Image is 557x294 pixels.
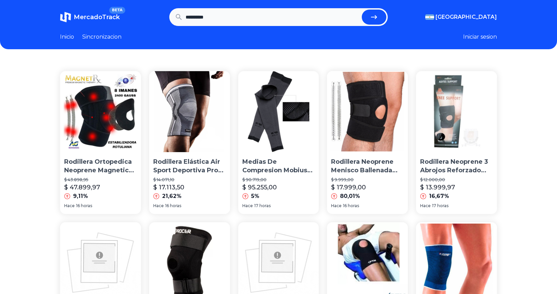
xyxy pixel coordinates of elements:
[109,7,125,14] span: BETA
[331,177,404,183] p: $ 9.999,00
[165,203,181,209] span: 16 horas
[327,71,408,214] a: Rodillera Neoprene Menisco Ballenada Estabilizadores AbiertaRodillera Neoprene Menisco Ballenada ...
[432,203,448,209] span: 17 horas
[420,177,493,183] p: $ 12.000,00
[242,203,253,209] span: Hace
[64,177,137,183] p: $ 43.898,95
[331,203,342,209] span: Hace
[162,192,182,200] p: 21,62%
[429,192,449,200] p: 16,67%
[153,177,226,183] p: $ 14.071,10
[331,183,366,192] p: $ 17.999,00
[425,14,434,20] img: Argentina
[420,203,431,209] span: Hace
[420,183,455,192] p: $ 13.999,97
[60,71,141,152] img: Rodillera Ortopedica Neoprene Magnetica Meniscos Agnovedades
[64,183,100,192] p: $ 47.899,97
[238,71,319,152] img: Medias De Compresion Mobius Rodillera Mx Cross Atv Rp
[242,183,277,192] p: $ 95.255,00
[64,158,137,175] p: Rodillera Ortopedica Neoprene Magnetica Meniscos Agnovedades
[153,158,226,175] p: Rodillera Elástica Air Sport Deportiva Profit Ptm Oficial
[435,13,497,21] span: [GEOGRAPHIC_DATA]
[73,192,88,200] p: 9,11%
[60,33,74,41] a: Inicio
[82,33,122,41] a: Sincronizacion
[340,192,360,200] p: 80,01%
[242,177,315,183] p: $ 90.719,00
[425,13,497,21] button: [GEOGRAPHIC_DATA]
[242,158,315,175] p: Medias De Compresion Mobius Rodillera Mx Cross Atv Rp
[153,203,164,209] span: Hace
[463,33,497,41] button: Iniciar sesion
[331,158,404,175] p: Rodillera Neoprene Menisco Ballenada Estabilizadores Abierta
[420,158,493,175] p: Rodillera Neoprene 3 Abrojos Reforzado Deportes Rotula
[254,203,271,209] span: 17 horas
[74,13,120,21] span: MercadoTrack
[416,71,497,214] a: Rodillera Neoprene 3 Abrojos Reforzado Deportes RotulaRodillera Neoprene 3 Abrojos Reforzado Depo...
[149,71,230,214] a: Rodillera Elástica Air Sport Deportiva Profit Ptm OficialRodillera Elástica Air Sport Deportiva P...
[238,71,319,214] a: Medias De Compresion Mobius Rodillera Mx Cross Atv RpMedias De Compresion Mobius Rodillera Mx Cro...
[153,183,184,192] p: $ 17.113,50
[60,71,141,214] a: Rodillera Ortopedica Neoprene Magnetica Meniscos AgnovedadesRodillera Ortopedica Neoprene Magneti...
[251,192,259,200] p: 5%
[64,203,75,209] span: Hace
[60,12,71,23] img: MercadoTrack
[327,71,408,152] img: Rodillera Neoprene Menisco Ballenada Estabilizadores Abierta
[60,12,120,23] a: MercadoTrackBETA
[343,203,359,209] span: 16 horas
[416,71,497,152] img: Rodillera Neoprene 3 Abrojos Reforzado Deportes Rotula
[76,203,92,209] span: 16 horas
[149,71,230,152] img: Rodillera Elástica Air Sport Deportiva Profit Ptm Oficial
